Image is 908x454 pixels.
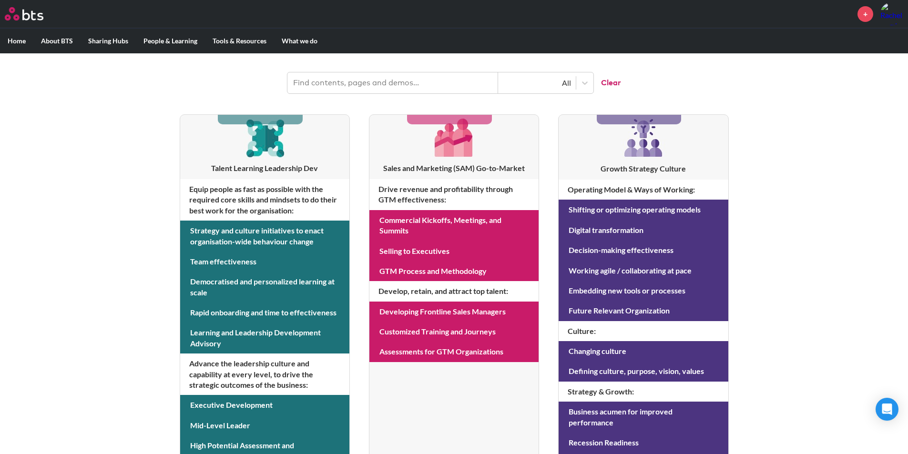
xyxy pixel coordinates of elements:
[274,29,325,53] label: What we do
[5,7,43,20] img: BTS Logo
[33,29,81,53] label: About BTS
[559,382,728,402] h4: Strategy & Growth :
[503,78,571,88] div: All
[880,2,903,25] img: Rachel Burris
[880,2,903,25] a: Profile
[857,6,873,22] a: +
[621,115,666,161] img: [object Object]
[369,163,539,173] h3: Sales and Marketing (SAM) Go-to-Market
[559,180,728,200] h4: Operating Model & Ways of Working :
[876,398,898,421] div: Open Intercom Messenger
[180,163,349,173] h3: Talent Learning Leadership Dev
[180,179,349,221] h4: Equip people as fast as possible with the required core skills and mindsets to do their best work...
[242,115,287,160] img: [object Object]
[559,321,728,341] h4: Culture :
[136,29,205,53] label: People & Learning
[593,72,621,93] button: Clear
[5,7,61,20] a: Go home
[287,72,498,93] input: Find contents, pages and demos...
[180,353,349,395] h4: Advance the leadership culture and capability at every level, to drive the strategic outcomes of ...
[369,179,539,210] h4: Drive revenue and profitability through GTM effectiveness :
[205,29,274,53] label: Tools & Resources
[369,281,539,301] h4: Develop, retain, and attract top talent :
[431,115,477,160] img: [object Object]
[81,29,136,53] label: Sharing Hubs
[559,163,728,174] h3: Growth Strategy Culture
